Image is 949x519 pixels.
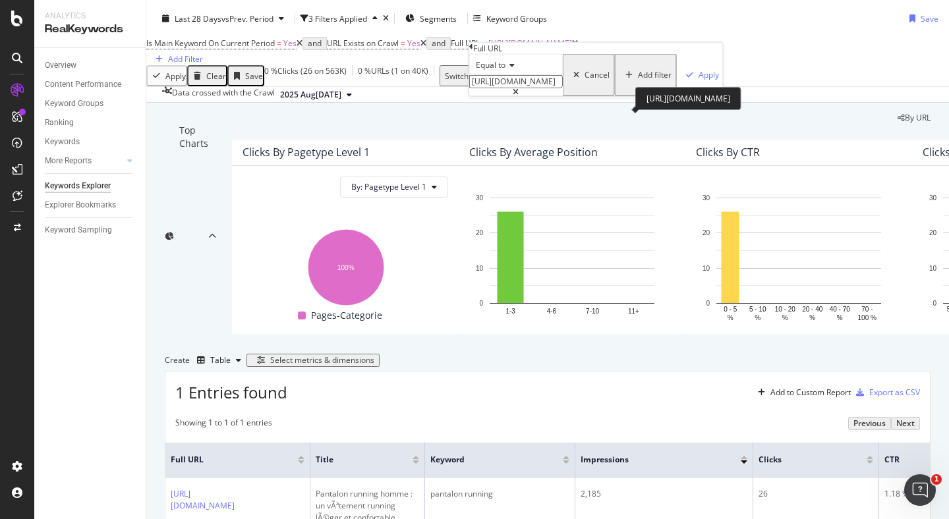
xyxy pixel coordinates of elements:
a: Keyword Sampling [45,223,136,237]
div: Keywords [45,135,80,149]
span: Clicks [759,454,847,466]
span: Keyword [430,454,543,466]
div: and [308,39,322,48]
text: 10 - 20 [775,306,796,313]
button: Save [904,8,938,29]
div: Switch to Advanced Mode [445,72,539,81]
text: 100% [337,263,355,271]
text: 20 [929,229,937,236]
div: Top Charts [179,124,208,350]
button: and [302,37,327,50]
a: Overview [45,59,136,72]
text: 40 - 70 [830,306,851,313]
a: Ranking [45,116,136,130]
text: 10 [703,264,710,271]
span: 1 Entries found [175,381,287,403]
a: Keywords Explorer [45,179,136,193]
text: 10 [476,264,484,271]
button: and [426,37,451,50]
button: Add to Custom Report [753,382,851,403]
text: 30 [929,194,937,202]
div: Add to Custom Report [770,389,851,396]
button: Select metrics & dimensions [246,354,380,367]
text: 20 [703,229,710,236]
div: 26 [759,488,873,500]
button: Save [227,65,264,86]
div: Clicks By Pagetype Level 1 [243,146,370,159]
text: 20 - 40 [802,306,823,313]
div: Apply [699,69,719,80]
button: Add filter [615,54,677,96]
div: Export as CSV [869,387,920,398]
div: 3 Filters Applied [308,13,367,24]
text: 20 [476,229,484,236]
div: RealKeywords [45,22,135,37]
button: Segments [400,8,462,29]
text: 100 % [858,314,877,321]
span: Title [316,454,393,466]
div: Clear [206,72,226,81]
div: [URL][DOMAIN_NAME] [635,87,741,110]
div: Next [896,419,915,428]
text: 0 [479,300,483,307]
span: Is Main Keyword On Current Period [146,38,275,49]
div: A chart. [696,191,902,323]
div: Keyword Sampling [45,223,112,237]
text: 70 - [861,306,873,313]
div: Previous [853,419,886,428]
span: Equal to [476,59,505,70]
div: Keyword Groups [486,13,547,24]
div: Add Filter [168,53,203,65]
div: Save [921,13,938,24]
text: % [837,314,843,321]
div: Cancel [585,70,610,80]
span: Pages-Categorie [311,308,382,323]
button: Add Filter [146,53,207,65]
text: 11+ [628,307,639,314]
button: Apply [677,54,723,96]
span: Yes [283,38,297,49]
iframe: Intercom live chat [904,474,936,506]
span: Full URL [171,454,278,466]
span: 2025 Aug. 17th [280,89,341,101]
div: Full URL [473,43,502,54]
span: = [277,38,281,49]
a: Keywords [45,135,136,149]
svg: A chart. [469,191,675,323]
text: 5 - 10 [749,306,766,313]
text: 10 [929,264,937,271]
div: Clicks By CTR [696,146,760,159]
div: Keywords Explorer [45,179,111,193]
span: By: Pagetype Level 1 [351,181,426,192]
text: 0 [706,300,710,307]
span: = [401,38,405,49]
text: 4-6 [547,307,557,314]
span: Segments [420,13,457,24]
span: Yes [407,38,420,49]
a: [URL][DOMAIN_NAME] [171,488,237,512]
text: 30 [476,194,484,202]
button: Switch to Advanced Mode [440,65,544,86]
div: More Reports [45,154,92,168]
div: Analytics [45,11,135,22]
div: 0 % URLs ( 1 on 40K ) [358,65,428,86]
a: Keyword Groups [45,97,136,111]
button: Apply [146,65,187,86]
a: Explorer Bookmarks [45,198,136,212]
span: Last 28 Days [175,13,221,24]
button: 3 Filters Applied [301,8,383,29]
div: Create [165,350,246,371]
div: pantalon running [430,488,569,500]
div: Explorer Bookmarks [45,198,116,212]
button: 2025 Aug[DATE] [275,87,357,103]
a: More Reports [45,154,123,168]
svg: A chart. [243,223,448,308]
button: Cancel [563,54,615,96]
span: URL Exists on Crawl [327,38,399,49]
div: and [432,39,446,48]
div: Table [210,356,231,364]
div: legacy label [898,112,931,123]
div: 0 % Clicks ( 26 on 563K ) [264,65,347,86]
